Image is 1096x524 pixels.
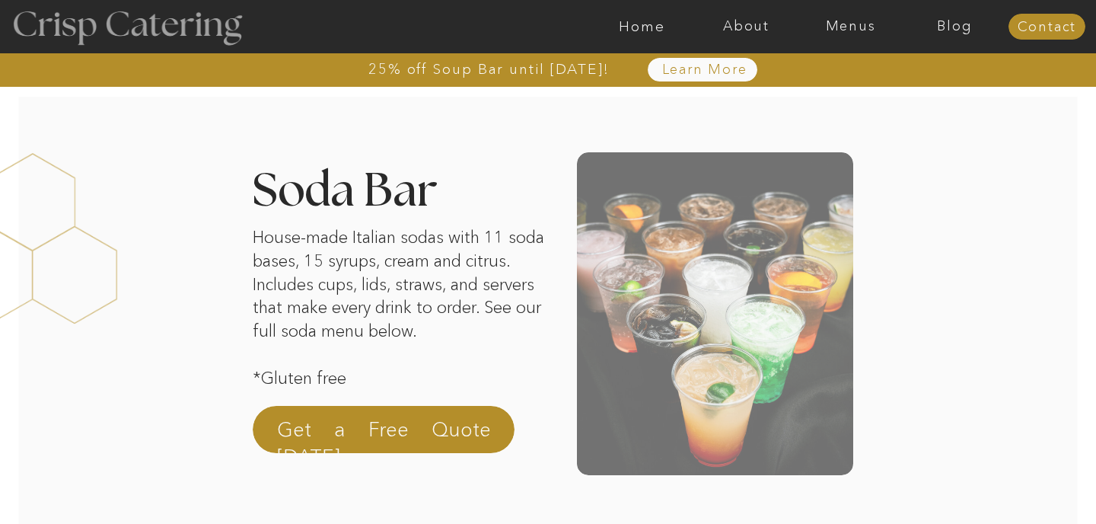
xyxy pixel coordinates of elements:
a: About [694,19,798,34]
a: Get a Free Quote [DATE] [277,416,491,452]
a: 25% off Soup Bar until [DATE]! [314,62,664,77]
a: Learn More [626,62,782,78]
h2: Soda Bar [253,169,545,209]
a: Home [590,19,694,34]
a: Blog [903,19,1007,34]
a: Contact [1008,20,1085,35]
a: Menus [798,19,903,34]
p: House-made Italian sodas with 11 soda bases, 15 syrups, cream and citrus. Includes cups, lids, st... [253,226,545,388]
